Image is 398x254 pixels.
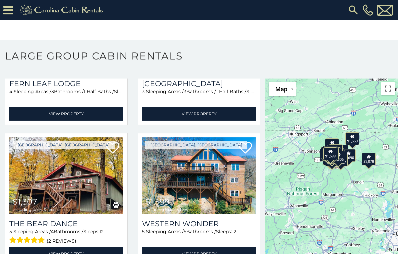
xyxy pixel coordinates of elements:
span: including taxes & fees [13,207,55,212]
span: Map [275,86,287,93]
div: $1,600 [320,149,334,161]
img: Western Wonder [142,137,256,214]
div: $1,599 [323,147,337,160]
span: 5 [184,229,186,235]
div: $1,690 [342,149,356,162]
div: Sleeping Areas / Bathrooms / Sleeps: [142,228,256,245]
div: $2,230 [321,147,335,159]
div: $2,017 [329,144,343,157]
a: Western Wonder $1,599 including taxes & fees [142,137,256,214]
a: [GEOGRAPHIC_DATA], [GEOGRAPHIC_DATA] [145,141,247,149]
h3: Weathering Heights [142,79,256,88]
span: $1,599 [145,197,170,207]
a: View Property [142,107,256,121]
div: Sleeping Areas / Bathrooms / Sleeps: [9,228,123,245]
span: 4 [9,89,12,95]
a: Western Wonder [142,219,256,228]
span: 5 [9,229,12,235]
span: 5 [142,229,145,235]
span: 12 [232,229,236,235]
img: Khaki-logo.png [17,3,109,17]
div: $1,751 [324,146,338,159]
span: 3 [184,89,186,95]
div: Sleeping Areas / Bathrooms / Sleeps: [9,88,123,105]
div: $3,078 [362,153,376,165]
img: search-regular.svg [347,4,359,16]
div: $1,555 [325,138,339,151]
button: Change map style [269,82,296,96]
span: 4 [51,229,54,235]
span: 3 [142,89,145,95]
span: 1 Half Baths / [84,89,114,95]
a: [GEOGRAPHIC_DATA] [142,79,256,88]
a: [GEOGRAPHIC_DATA], [GEOGRAPHIC_DATA] [13,141,115,149]
div: $1,418 [325,147,339,160]
span: 3 [51,89,54,95]
span: 12 [99,229,104,235]
a: [PHONE_NUMBER] [361,4,375,16]
button: Toggle fullscreen view [381,82,395,95]
span: (2 reviews) [47,237,76,245]
span: including taxes & fees [145,207,188,212]
span: 1 Half Baths / [216,89,246,95]
a: The Bear Dance $1,307 including taxes & fees [9,137,123,214]
a: The Bear Dance [9,219,123,228]
div: Sleeping Areas / Bathrooms / Sleeps: [142,88,256,105]
img: The Bear Dance [9,137,123,214]
span: $1,307 [13,197,37,207]
a: View Property [9,107,123,121]
div: $1,660 [345,132,359,145]
a: Fern Leaf Lodge [9,79,123,88]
